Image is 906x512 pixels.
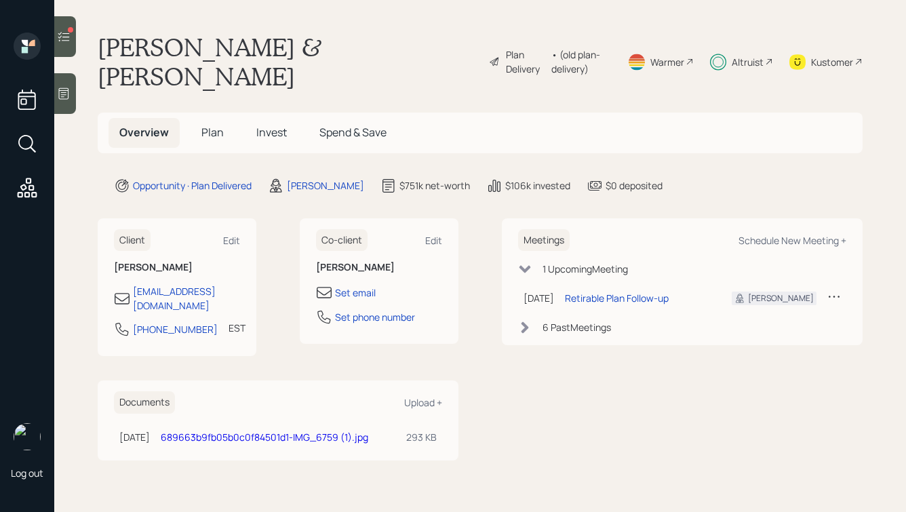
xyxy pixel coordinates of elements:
[811,55,853,69] div: Kustomer
[316,262,442,273] h6: [PERSON_NAME]
[201,125,224,140] span: Plan
[335,310,415,324] div: Set phone number
[565,291,669,305] div: Retirable Plan Follow-up
[543,320,611,334] div: 6 Past Meeting s
[229,321,245,335] div: EST
[406,430,437,444] div: 293 KB
[98,33,478,91] h1: [PERSON_NAME] & [PERSON_NAME]
[223,234,240,247] div: Edit
[161,431,368,444] a: 689663b9fb05b0c0f84501d1-IMG_6759 (1).jpg
[11,467,43,479] div: Log out
[606,178,663,193] div: $0 deposited
[114,262,240,273] h6: [PERSON_NAME]
[114,229,151,252] h6: Client
[399,178,470,193] div: $751k net-worth
[505,178,570,193] div: $106k invested
[543,262,628,276] div: 1 Upcoming Meeting
[551,47,611,76] div: • (old plan-delivery)
[404,396,442,409] div: Upload +
[748,292,814,304] div: [PERSON_NAME]
[738,234,846,247] div: Schedule New Meeting +
[287,178,364,193] div: [PERSON_NAME]
[319,125,387,140] span: Spend & Save
[650,55,684,69] div: Warmer
[133,322,218,336] div: [PHONE_NUMBER]
[425,234,442,247] div: Edit
[524,291,554,305] div: [DATE]
[506,47,545,76] div: Plan Delivery
[518,229,570,252] h6: Meetings
[133,284,240,313] div: [EMAIL_ADDRESS][DOMAIN_NAME]
[316,229,368,252] h6: Co-client
[14,423,41,450] img: hunter_neumayer.jpg
[256,125,287,140] span: Invest
[119,430,150,444] div: [DATE]
[114,391,175,414] h6: Documents
[732,55,764,69] div: Altruist
[119,125,169,140] span: Overview
[133,178,252,193] div: Opportunity · Plan Delivered
[335,285,376,300] div: Set email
